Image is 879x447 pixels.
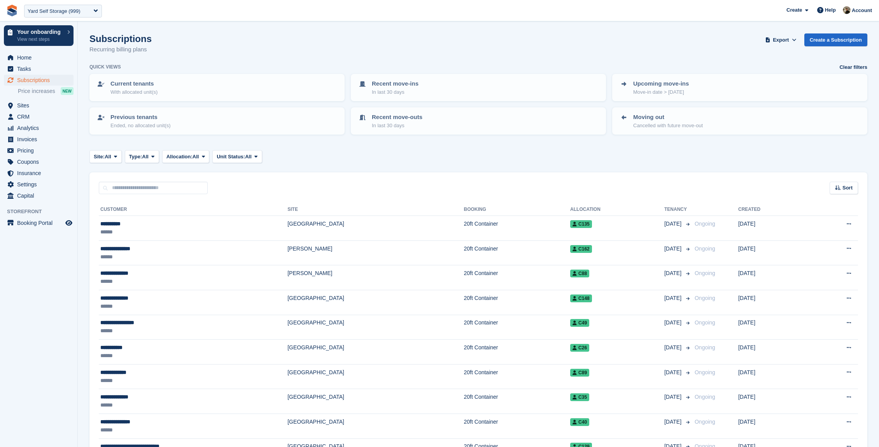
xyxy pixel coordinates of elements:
p: In last 30 days [372,122,422,130]
span: Subscriptions [17,75,64,86]
p: Ended, no allocated unit(s) [110,122,171,130]
a: menu [4,145,74,156]
span: Unit Status: [217,153,245,161]
button: Export [764,33,798,46]
span: Account [852,7,872,14]
span: Storefront [7,208,77,216]
td: [DATE] [738,389,807,414]
a: menu [4,134,74,145]
span: Ongoing [695,245,715,252]
span: [DATE] [664,269,683,277]
td: 20ft Container [464,414,571,438]
span: [DATE] [664,393,683,401]
a: menu [4,52,74,63]
div: NEW [61,87,74,95]
span: Ongoing [695,221,715,227]
td: [DATE] [738,290,807,315]
span: Tasks [17,63,64,74]
span: C35 [570,393,589,401]
span: C26 [570,344,589,352]
span: C148 [570,294,592,302]
p: Your onboarding [17,29,63,35]
a: menu [4,156,74,167]
span: [DATE] [664,245,683,253]
td: [DATE] [738,340,807,365]
a: menu [4,63,74,74]
p: Recent move-ins [372,79,418,88]
p: View next steps [17,36,63,43]
td: [GEOGRAPHIC_DATA] [287,340,464,365]
span: C88 [570,270,589,277]
span: C40 [570,418,589,426]
span: C89 [570,369,589,377]
button: Site: All [89,150,122,163]
button: Unit Status: All [212,150,262,163]
span: Help [825,6,836,14]
img: Oliver Bruce [843,6,851,14]
a: menu [4,111,74,122]
span: Ongoing [695,369,715,375]
span: Export [773,36,789,44]
td: [DATE] [738,414,807,438]
a: Upcoming move-ins Move-in date > [DATE] [613,75,867,100]
p: Previous tenants [110,113,171,122]
p: With allocated unit(s) [110,88,158,96]
a: Preview store [64,218,74,228]
span: Coupons [17,156,64,167]
th: Tenancy [664,203,692,216]
p: Recent move-outs [372,113,422,122]
a: Recent move-ins In last 30 days [352,75,605,100]
td: [GEOGRAPHIC_DATA] [287,216,464,241]
p: Upcoming move-ins [633,79,689,88]
span: C49 [570,319,589,327]
p: Current tenants [110,79,158,88]
a: menu [4,75,74,86]
a: menu [4,217,74,228]
span: Insurance [17,168,64,179]
h6: Quick views [89,63,121,70]
td: [DATE] [738,364,807,389]
img: stora-icon-8386f47178a22dfd0bd8f6a31ec36ba5ce8667c1dd55bd0f319d3a0aa187defe.svg [6,5,18,16]
td: 20ft Container [464,216,571,241]
span: Price increases [18,88,55,95]
span: Type: [129,153,142,161]
td: 20ft Container [464,240,571,265]
a: Current tenants With allocated unit(s) [90,75,344,100]
span: C162 [570,245,592,253]
th: Allocation [570,203,664,216]
button: Allocation: All [162,150,210,163]
td: [GEOGRAPHIC_DATA] [287,315,464,340]
td: [DATE] [738,265,807,290]
p: Recurring billing plans [89,45,152,54]
td: [DATE] [738,240,807,265]
span: Ongoing [695,295,715,301]
span: Site: [94,153,105,161]
a: menu [4,123,74,133]
a: Your onboarding View next steps [4,25,74,46]
td: [DATE] [738,315,807,340]
a: menu [4,100,74,111]
span: [DATE] [664,319,683,327]
span: C135 [570,220,592,228]
span: Ongoing [695,319,715,326]
span: Booking Portal [17,217,64,228]
a: Recent move-outs In last 30 days [352,108,605,134]
span: Sort [842,184,853,192]
td: [GEOGRAPHIC_DATA] [287,290,464,315]
td: [DATE] [738,216,807,241]
td: [PERSON_NAME] [287,240,464,265]
a: Moving out Cancelled with future move-out [613,108,867,134]
span: [DATE] [664,294,683,302]
a: menu [4,168,74,179]
span: CRM [17,111,64,122]
td: 20ft Container [464,340,571,365]
td: [GEOGRAPHIC_DATA] [287,414,464,438]
span: Create [786,6,802,14]
span: Capital [17,190,64,201]
th: Customer [99,203,287,216]
span: Ongoing [695,270,715,276]
td: [GEOGRAPHIC_DATA] [287,364,464,389]
a: Clear filters [839,63,867,71]
p: Cancelled with future move-out [633,122,703,130]
a: Create a Subscription [804,33,867,46]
